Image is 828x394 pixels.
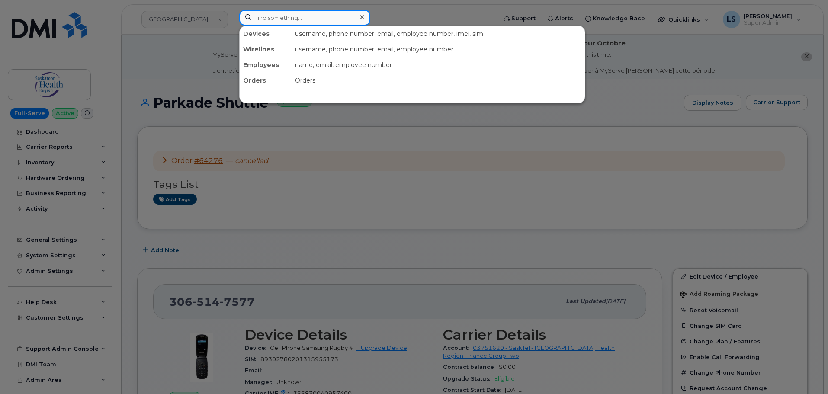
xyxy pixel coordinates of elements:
[292,73,585,88] div: Orders
[292,42,585,57] div: username, phone number, email, employee number
[240,73,292,88] div: Orders
[240,42,292,57] div: Wirelines
[790,356,822,388] iframe: Messenger Launcher
[292,26,585,42] div: username, phone number, email, employee number, imei, sim
[292,57,585,73] div: name, email, employee number
[240,57,292,73] div: Employees
[240,26,292,42] div: Devices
